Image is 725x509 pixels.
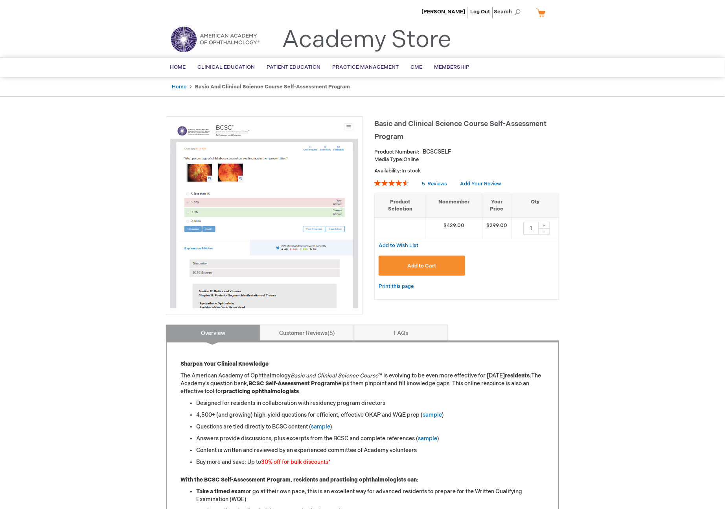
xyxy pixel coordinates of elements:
img: Basic and Clinical Science Course Self-Assessment Program [170,121,358,308]
li: 4,500+ (and growing) high-yield questions for efficient, effective OKAP and WQE prep ( ) [196,411,545,419]
a: Log Out [470,9,490,15]
span: In stock [401,168,421,174]
p: Availability: [374,167,559,175]
strong: Product Number [374,149,420,155]
strong: Take a timed exam [196,488,246,495]
strong: Sharpen Your Clinical Knowledge [180,361,269,367]
strong: Basic and Clinical Science Course Self-Assessment Program [195,84,350,90]
span: Search [494,4,524,20]
span: 5 [422,181,425,187]
span: Practice Management [332,64,399,70]
span: 5 [328,330,335,337]
font: 30% off for bulk discounts [261,459,328,465]
th: Qty [511,194,559,217]
div: - [538,228,550,234]
li: Questions are tied directly to BCSC content ( ) [196,423,545,431]
a: Customer Reviews5 [260,325,354,341]
a: Add to Wish List [379,242,418,249]
a: sample [418,435,437,442]
span: Reviews [427,181,447,187]
span: Home [170,64,186,70]
input: Qty [523,222,539,234]
th: Your Price [482,194,511,217]
span: Clinical Education [197,64,255,70]
button: Add to Cart [379,256,465,276]
a: [PERSON_NAME] [421,9,465,15]
a: Home [172,84,186,90]
span: Membership [434,64,469,70]
a: Overview [166,325,260,341]
li: Designed for residents in collaboration with residency program directors [196,399,545,407]
td: $429.00 [426,217,482,239]
td: $299.00 [482,217,511,239]
p: The American Academy of Ophthalmology ™ is evolving to be even more effective for [DATE] The Acad... [180,372,545,395]
li: Answers provide discussions, plus excerpts from the BCSC and complete references ( ) [196,435,545,443]
li: Buy more and save: Up to [196,458,545,466]
span: Add to Wish List [379,242,418,249]
a: sample [423,412,442,418]
li: or go at their own pace, this is an excellent way for advanced residents to prepare for the Writt... [196,488,545,504]
a: 5 Reviews [422,181,448,187]
strong: Media Type: [374,156,403,163]
a: sample [311,423,330,430]
div: 92% [374,180,409,186]
span: Basic and Clinical Science Course Self-Assessment Program [374,120,547,141]
em: Basic and Clinical Science Course [291,372,378,379]
strong: BCSC Self-Assessment Program [248,380,335,387]
a: Academy Store [282,26,451,54]
div: BCSCSELF [423,148,451,156]
th: Product Selection [375,194,426,217]
strong: With the BCSC Self-Assessment Program, residents and practicing ophthalmologists can: [180,476,418,483]
strong: practicing ophthalmologists [223,388,299,395]
strong: residents. [505,372,531,379]
a: Print this page [379,282,414,291]
a: FAQs [354,325,448,341]
th: Nonmember [426,194,482,217]
span: CME [410,64,422,70]
div: + [538,222,550,229]
a: Add Your Review [460,181,501,187]
span: Add to Cart [407,263,436,269]
span: Patient Education [267,64,320,70]
p: Online [374,156,559,163]
li: Content is written and reviewed by an experienced committee of Academy volunteers [196,447,545,454]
